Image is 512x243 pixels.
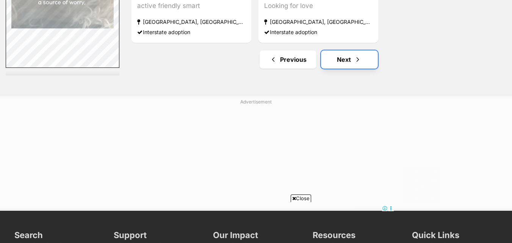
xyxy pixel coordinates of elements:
span: Close [291,194,311,202]
div: Looking for love [264,1,373,11]
strong: [GEOGRAPHIC_DATA], [GEOGRAPHIC_DATA] [137,17,246,27]
a: Previous page [260,50,316,69]
strong: [GEOGRAPHIC_DATA], [GEOGRAPHIC_DATA] [264,17,373,27]
div: active friendly smart [137,1,246,11]
div: Interstate adoption [137,27,246,37]
div: Interstate adoption [264,27,373,37]
a: Next page [321,50,378,69]
iframe: Advertisement [118,205,394,239]
nav: Pagination [131,50,506,69]
iframe: Advertisement [72,108,440,203]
